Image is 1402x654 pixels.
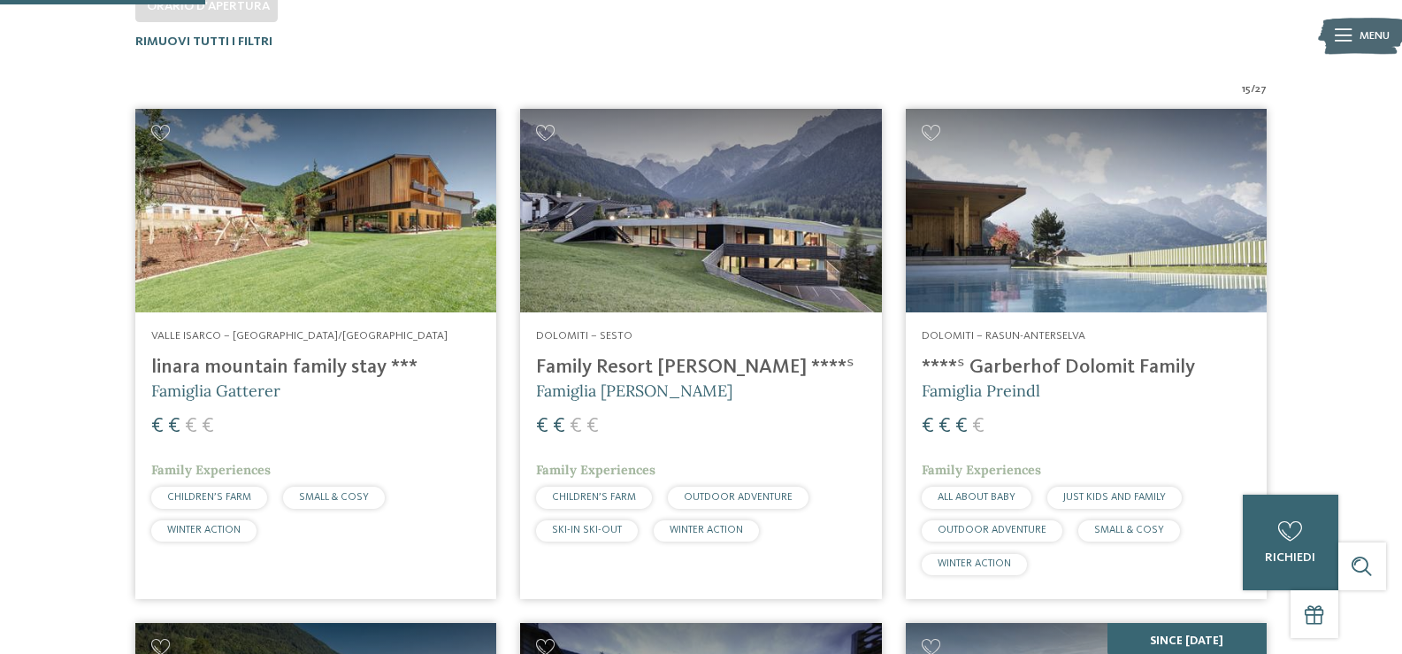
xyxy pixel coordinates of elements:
[536,330,632,342] span: Dolomiti – Sesto
[922,462,1041,478] span: Family Experiences
[299,492,369,503] span: SMALL & COSY
[570,416,582,437] span: €
[938,416,951,437] span: €
[553,416,565,437] span: €
[684,492,793,503] span: OUTDOOR ADVENTURE
[520,109,881,599] a: Cercate un hotel per famiglie? Qui troverete solo i migliori! Dolomiti – Sesto Family Resort [PER...
[1251,81,1255,97] span: /
[167,525,241,535] span: WINTER ACTION
[135,35,272,48] span: Rimuovi tutti i filtri
[536,462,655,478] span: Family Experiences
[552,525,622,535] span: SKI-IN SKI-OUT
[185,416,197,437] span: €
[1063,492,1166,503] span: JUST KIDS AND FAMILY
[520,109,881,312] img: Family Resort Rainer ****ˢ
[552,492,636,503] span: CHILDREN’S FARM
[536,381,732,401] span: Famiglia [PERSON_NAME]
[536,356,865,380] h4: Family Resort [PERSON_NAME] ****ˢ
[670,525,743,535] span: WINTER ACTION
[922,330,1085,342] span: Dolomiti – Rasun-Anterselva
[922,356,1251,380] h4: ****ˢ Garberhof Dolomit Family
[151,462,271,478] span: Family Experiences
[135,109,496,312] img: Cercate un hotel per famiglie? Qui troverete solo i migliori!
[906,109,1267,312] img: Cercate un hotel per famiglie? Qui troverete solo i migliori!
[1243,495,1338,590] a: richiedi
[1255,81,1267,97] span: 27
[938,525,1046,535] span: OUTDOOR ADVENTURE
[922,381,1040,401] span: Famiglia Preindl
[955,416,968,437] span: €
[1265,551,1315,564] span: richiedi
[151,416,164,437] span: €
[168,416,180,437] span: €
[151,330,448,342] span: Valle Isarco – [GEOGRAPHIC_DATA]/[GEOGRAPHIC_DATA]
[586,416,599,437] span: €
[202,416,214,437] span: €
[922,416,934,437] span: €
[972,416,984,437] span: €
[938,558,1011,569] span: WINTER ACTION
[1094,525,1164,535] span: SMALL & COSY
[938,492,1015,503] span: ALL ABOUT BABY
[167,492,251,503] span: CHILDREN’S FARM
[536,416,548,437] span: €
[151,356,480,380] h4: linara mountain family stay ***
[1242,81,1251,97] span: 15
[151,381,280,401] span: Famiglia Gatterer
[906,109,1267,599] a: Cercate un hotel per famiglie? Qui troverete solo i migliori! Dolomiti – Rasun-Anterselva ****ˢ G...
[135,109,496,599] a: Cercate un hotel per famiglie? Qui troverete solo i migliori! Valle Isarco – [GEOGRAPHIC_DATA]/[G...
